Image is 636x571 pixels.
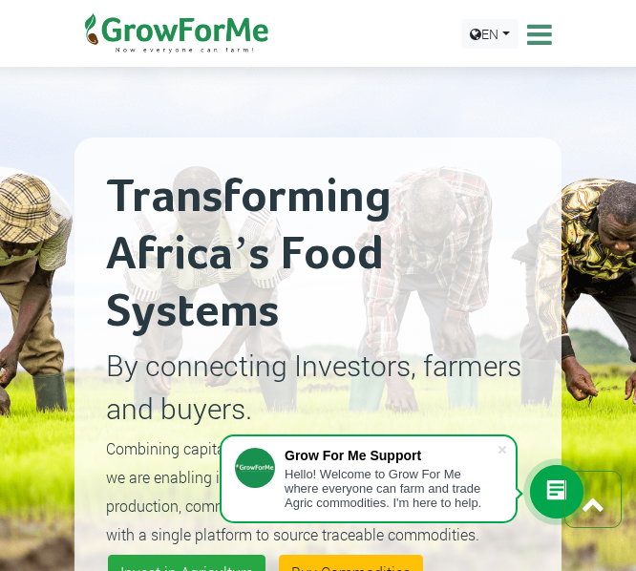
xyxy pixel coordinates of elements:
small: Combining capital, technology, trade, regulations and policy, we are enabling individuals and bus... [106,438,514,544]
p: By connecting Investors, farmers and buyers. [106,344,530,430]
div: Grow For Me Support [285,448,497,463]
a: EN [461,19,519,49]
h2: Transforming Africa’s Food Systems [106,169,530,341]
div: Hello! Welcome to Grow For Me where everyone can farm and trade Agric commodities. I'm here to help. [285,467,497,510]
